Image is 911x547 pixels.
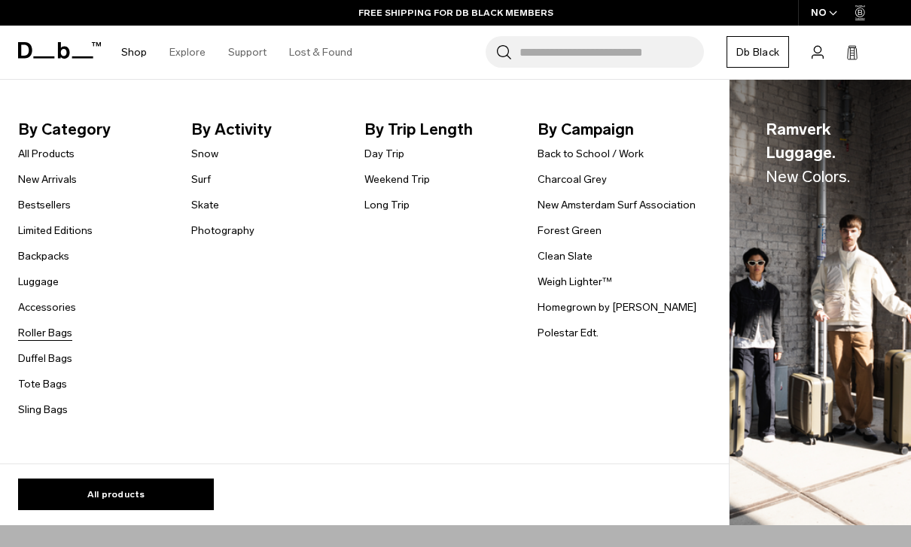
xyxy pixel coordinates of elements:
a: Photography [191,223,254,239]
a: New Amsterdam Surf Association [538,197,696,213]
a: All products [18,479,214,510]
a: Bestsellers [18,197,71,213]
a: Support [228,26,267,79]
a: Ramverk Luggage.New Colors. Db [730,80,911,526]
a: FREE SHIPPING FOR DB BLACK MEMBERS [358,6,553,20]
a: Tote Bags [18,376,67,392]
a: Weigh Lighter™ [538,274,612,290]
nav: Main Navigation [110,26,364,79]
a: Accessories [18,299,76,315]
a: Lost & Found [289,26,352,79]
a: Explore [169,26,206,79]
span: By Category [18,117,184,141]
a: Weekend Trip [364,172,430,187]
a: Limited Editions [18,223,93,239]
span: By Campaign [538,117,703,141]
a: Clean Slate [538,248,593,264]
span: By Activity [191,117,357,141]
a: Polestar Edt. [538,325,599,341]
a: Sling Bags [18,402,68,418]
span: New Colors. [766,167,850,186]
a: Duffel Bags [18,351,72,366]
span: Ramverk Luggage. [766,117,875,189]
a: New Arrivals [18,172,77,187]
a: Shop [121,26,147,79]
a: Charcoal Grey [538,172,607,187]
a: Homegrown by [PERSON_NAME] [538,299,696,315]
span: By Trip Length [364,117,530,141]
a: Surf [191,172,211,187]
a: Day Trip [364,146,404,162]
a: Roller Bags [18,325,72,341]
a: Snow [191,146,218,162]
a: Forest Green [538,223,602,239]
a: Skate [191,197,219,213]
a: Db Black [727,36,789,68]
a: Back to School / Work [538,146,644,162]
img: Db [730,80,911,526]
a: All Products [18,146,75,162]
a: Backpacks [18,248,69,264]
a: Long Trip [364,197,410,213]
a: Luggage [18,274,59,290]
